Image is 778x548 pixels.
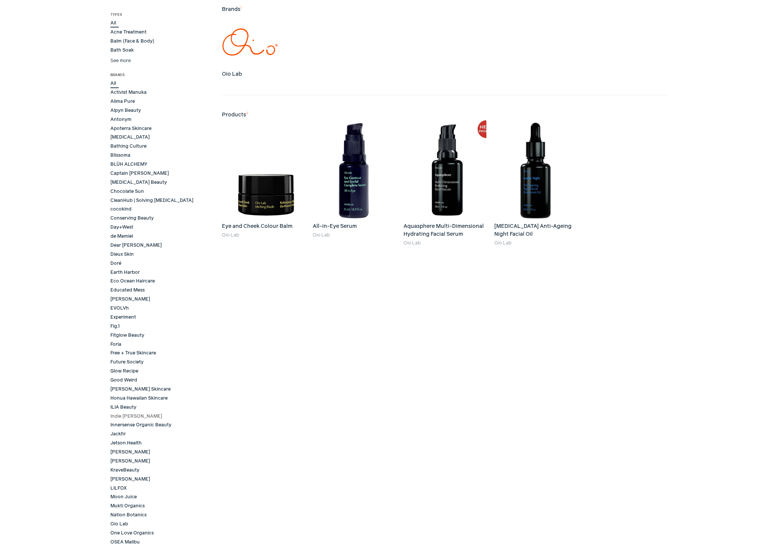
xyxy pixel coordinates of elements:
span: Day+West [110,224,136,231]
span: CleanHub | Solving [MEDICAL_DATA] [110,197,196,204]
span: Eco Ocean Haircare [110,278,157,285]
button: See more [110,58,131,64]
span: [MEDICAL_DATA] Beauty [110,179,170,186]
span: All [110,20,119,27]
span: [PERSON_NAME] Skincare [110,386,173,393]
span: Glow Recipe [110,368,141,375]
a: Oio Lab [494,241,512,246]
h4: All-in-Eye Serum [313,223,396,230]
img: Lunula Anti-Ageing Night Facial Oil [494,119,577,223]
span: Dieux Skin [110,251,136,258]
img: Aquasphere Multi-Dimensional Hydrating Facial Serum [404,119,486,223]
span: Fitglow Beauty [110,332,147,339]
span: Activist Manuka [110,89,149,96]
span: Bathing Culture [110,143,149,150]
sup: 4 [246,111,249,115]
span: Balm (Face & Body) [110,38,157,45]
span: Doré [110,260,124,267]
img: Eye and Cheek Colour Balm [222,119,305,223]
span: Acne Treatment [110,29,149,36]
h4: Lunula Anti-Ageing Night Facial Oil [494,223,577,238]
span: Moon Juice [110,494,139,501]
span: LILFOX [110,485,130,492]
span: Bath Soak [110,47,136,54]
span: [PERSON_NAME] [110,296,153,303]
span: KraveBeauty [110,467,142,474]
a: Eye and Cheek Colour Balm Eye and Cheek Colour Balm [222,119,305,230]
span: [MEDICAL_DATA] [110,134,152,141]
span: All [110,80,119,87]
a: Oio Lab [313,233,330,238]
span: Chocolate Sun [110,188,147,195]
span: Conserving Beauty [110,215,156,222]
span: Alima Pure [110,98,138,105]
span: Good Weird [110,377,140,384]
span: ILIA Beauty [110,404,139,411]
span: cocokind [110,206,134,213]
span: Alpyn Beauty [110,107,144,114]
span: Experiment [110,314,139,321]
span: [PERSON_NAME] [110,476,153,483]
span: [PERSON_NAME] [110,458,153,465]
a: Aquasphere Multi-Dimensional Hydrating Facial Serum Aquasphere Multi-Dimensional Hydrating Facial... [404,119,486,238]
span: BLÜH ALCHEMY [110,161,150,168]
span: Dear [PERSON_NAME] [110,242,164,249]
a: Lunula Anti-Ageing Night Facial Oil [MEDICAL_DATA] Anti-Ageing Night Facial Oil [494,119,577,238]
h2: Brands [222,6,668,14]
h2: Products [222,111,668,119]
a: Oio Lab [222,233,239,238]
span: [PERSON_NAME] [110,449,153,456]
span: Captain [PERSON_NAME] [110,170,171,177]
span: Apoterra Skincare [110,125,154,132]
span: Fig.1 [110,323,122,330]
img: All-in-Eye Serum [313,119,396,223]
span: Mukti Organics [110,503,147,510]
span: Jackfir [110,431,128,438]
h2: Brands [110,73,222,78]
span: Foria [110,341,124,348]
a: All-in-Eye Serum All-in-Eye Serum [313,119,396,230]
span: Innersense Organic Beauty [110,422,174,429]
span: Nation Botanics [110,512,149,519]
img: Oio Lab [222,14,279,70]
span: EVOLVh [110,305,131,312]
h4: Aquasphere Multi-Dimensional Hydrating Facial Serum [404,223,486,238]
h2: Types [110,12,222,17]
a: Oio Lab Oio Lab [222,14,279,79]
span: One Love Organics [110,530,156,537]
span: Future Society [110,359,146,366]
span: OSEA Malibu [110,539,142,546]
a: Oio Lab [404,241,421,246]
span: Oio Lab [110,521,131,528]
h4: Eye and Cheek Colour Balm [222,223,305,230]
span: Oio Lab [222,70,246,78]
span: Indie [PERSON_NAME] [110,413,165,420]
span: Bath Soap Bar [110,56,146,63]
span: Honua Hawaiian Skincare [110,395,170,402]
sup: 1 [240,6,242,10]
span: Blissoma [110,152,133,159]
span: Antonym [110,116,134,123]
span: Educated Mess [110,287,147,294]
span: de Mamiel [110,233,136,240]
span: Jetson Health [110,440,144,447]
span: Earth Harbor [110,269,142,276]
span: Free + True Skincare [110,350,159,357]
